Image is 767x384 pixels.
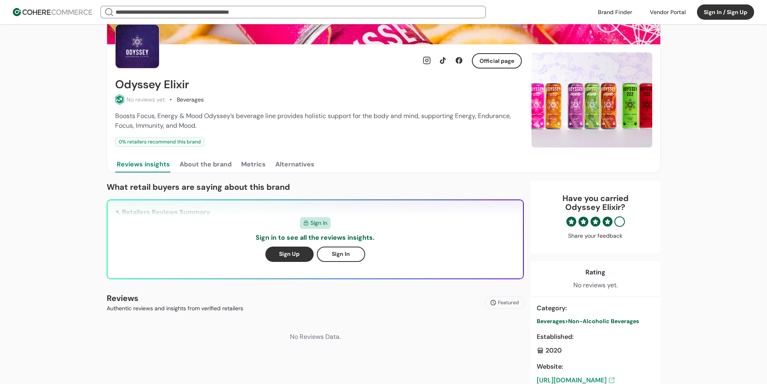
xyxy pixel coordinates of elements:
div: No reviews yet. [573,280,618,290]
button: Metrics [240,156,267,172]
div: Website : [537,362,654,372]
p: What retail buyers are saying about this brand [107,181,524,193]
p: Sign in to see all the reviews insights. [256,233,374,243]
img: Slide 0 [531,52,652,147]
div: Rating [585,268,606,277]
button: Alternatives [274,156,316,172]
b: Reviews [107,293,139,303]
div: No reviews yet [126,95,165,104]
div: No Reviews Data. [107,319,524,355]
span: Sign In [310,219,327,227]
div: Category : [537,303,654,313]
button: Sign In [317,247,365,262]
div: Carousel [531,52,652,147]
div: 2020 [537,346,654,355]
div: Have you carried [538,194,653,212]
button: Sign Up [265,247,314,262]
div: 0 % retailers recommend this brand [115,137,205,147]
span: Non-Alcoholic Beverages [568,318,639,325]
div: Established : [537,332,654,342]
div: Share your feedback [538,232,653,240]
div: Slide 1 [531,52,652,147]
img: Brand Photo [115,24,159,68]
h2: Odyssey Elixir [115,78,189,91]
button: Official page [472,53,522,68]
span: Featured [498,299,519,306]
span: Boosts Focus, Energy & Mood Odyssey’s beverage line provides holistic support for the body and mi... [115,112,511,130]
button: About the brand [178,156,233,172]
a: Beverages>Non-Alcoholic Beverages [537,317,654,326]
span: > [565,318,568,325]
button: Reviews insights [115,156,172,172]
span: Beverages [537,318,565,325]
div: Beverages [177,95,204,104]
button: Sign In / Sign Up [697,4,754,20]
img: Cohere Logo [13,8,92,16]
p: Odyssey Elixir ? [538,203,653,212]
p: Authentic reviews and insights from verified retailers [107,304,243,313]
